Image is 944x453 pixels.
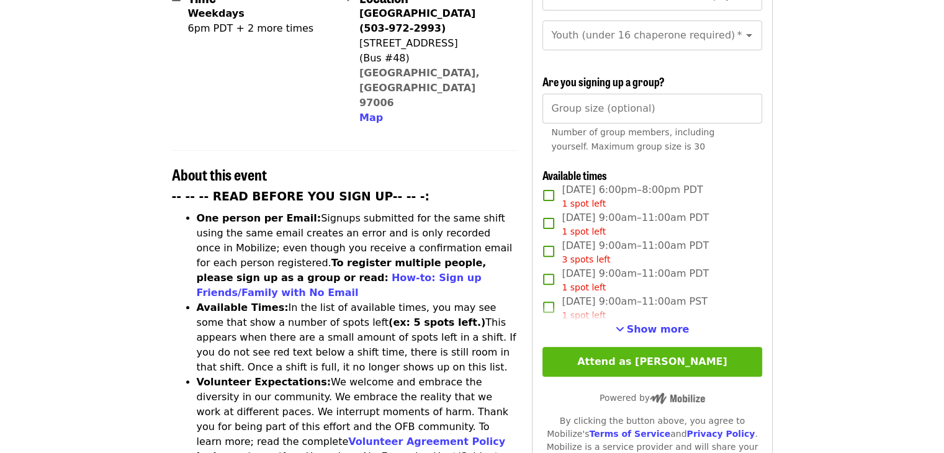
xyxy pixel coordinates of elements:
span: [DATE] 9:00am–11:00am PDT [562,210,709,238]
img: Powered by Mobilize [650,393,705,404]
span: Number of group members, including yourself. Maximum group size is 30 [551,127,714,151]
button: Attend as [PERSON_NAME] [542,347,762,377]
span: Map [359,112,383,123]
strong: [GEOGRAPHIC_DATA] (503-972-2993) [359,7,475,34]
span: [DATE] 6:00pm–8:00pm PDT [562,182,703,210]
span: Are you signing up a group? [542,73,665,89]
li: In the list of available times, you may see some that show a number of spots left This appears wh... [197,300,518,375]
span: Show more [627,323,690,335]
strong: Weekdays [188,7,245,19]
span: Available times [542,167,607,183]
a: [GEOGRAPHIC_DATA], [GEOGRAPHIC_DATA] 97006 [359,67,480,109]
span: [DATE] 9:00am–11:00am PDT [562,238,709,266]
div: [STREET_ADDRESS] [359,36,507,51]
span: 1 spot left [562,226,606,236]
li: We welcome and embrace the diversity in our community. We embrace the reality that we work at dif... [197,375,518,449]
button: See more timeslots [616,322,690,337]
a: Volunteer Agreement Policy [348,436,505,447]
strong: (ex: 5 spots left.) [389,316,485,328]
a: Terms of Service [589,429,670,439]
strong: Volunteer Expectations: [197,376,331,388]
a: Privacy Policy [686,429,755,439]
input: [object Object] [542,94,762,123]
span: 1 spot left [562,310,606,320]
span: Powered by [600,393,705,403]
span: [DATE] 9:00am–11:00am PDT [562,266,709,294]
strong: To register multiple people, please sign up as a group or read: [197,257,487,284]
span: About this event [172,163,267,185]
button: Open [740,27,758,44]
a: How-to: Sign up Friends/Family with No Email [197,272,482,298]
strong: Available Times: [197,302,289,313]
span: [DATE] 9:00am–11:00am PST [562,294,708,322]
span: 3 spots left [562,254,610,264]
strong: -- -- -- READ BEFORE YOU SIGN UP-- -- -: [172,190,430,203]
li: Signups submitted for the same shift using the same email creates an error and is only recorded o... [197,211,518,300]
div: (Bus #48) [359,51,507,66]
span: 1 spot left [562,199,606,209]
span: 1 spot left [562,282,606,292]
div: 6pm PDT + 2 more times [188,21,314,36]
button: Map [359,110,383,125]
strong: One person per Email: [197,212,321,224]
